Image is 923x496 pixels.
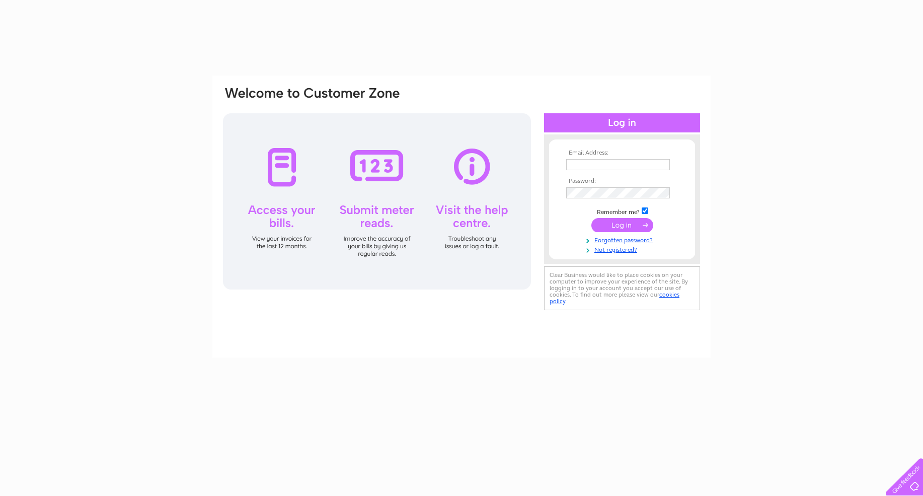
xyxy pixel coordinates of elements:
a: Not registered? [566,244,680,254]
th: Email Address: [564,150,680,157]
td: Remember me? [564,206,680,216]
input: Submit [591,218,653,232]
a: cookies policy [550,291,679,305]
th: Password: [564,178,680,185]
div: Clear Business would like to place cookies on your computer to improve your experience of the sit... [544,266,700,310]
a: Forgotten password? [566,235,680,244]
